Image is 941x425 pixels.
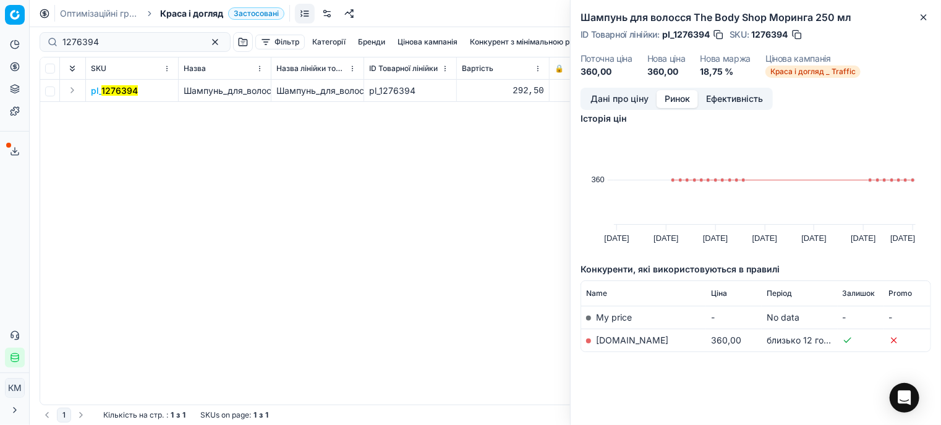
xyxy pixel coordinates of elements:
[5,378,25,398] button: КM
[57,408,71,423] button: 1
[255,35,305,49] button: Фільтр
[228,7,284,20] span: Застосовані
[765,65,861,78] span: Краса і догляд _ Traffic
[103,410,164,420] span: Кількість на стр.
[353,35,390,49] button: Бренди
[253,410,257,420] strong: 1
[765,54,861,63] dt: Цінова кампанія
[259,410,263,420] strong: з
[171,410,174,420] strong: 1
[6,379,24,397] span: КM
[40,408,54,423] button: Go to previous page
[369,64,438,74] span: ID Товарної лінійки
[581,263,931,276] h5: Конкуренти, які використовуються в правилі
[276,85,359,97] div: Шампунь_для_волосся_The_Body_Shop_Моринга_250_мл
[184,85,425,96] span: Шампунь_для_волосся_The_Body_Shop_Моринга_250_мл
[103,410,185,420] div: :
[700,54,751,63] dt: Нова маржа
[596,335,668,345] a: [DOMAIN_NAME]
[581,112,931,125] h5: Історія цін
[40,408,88,423] nav: pagination
[182,410,185,420] strong: 1
[74,408,88,423] button: Go to next page
[465,35,629,49] button: Конкурент з мінімальною ринковою ціною
[581,10,931,25] h2: Шампунь для волосся The Body Shop Моринга 250 мл
[581,54,632,63] dt: Поточна ціна
[730,30,749,39] span: SKU :
[890,383,919,413] div: Open Intercom Messenger
[698,90,771,108] button: Ефективність
[307,35,351,49] button: Категорії
[200,410,251,420] span: SKUs on page :
[60,7,284,20] nav: breadcrumb
[581,65,632,78] dd: 360,00
[462,85,544,97] div: 292,50
[647,65,686,78] dd: 360,00
[662,28,710,41] span: pl_1276394
[184,64,206,74] span: Назва
[596,312,632,322] span: My price
[582,90,657,108] button: Дані про ціну
[101,85,138,96] mark: 1276394
[889,288,913,298] span: Promo
[393,35,462,49] button: Цінова кампанія
[703,234,728,243] text: [DATE]
[711,335,741,345] span: 360,00
[700,65,751,78] dd: 18,75 %
[462,64,493,74] span: Вартість
[752,28,788,41] span: 1276394
[160,7,223,20] span: Краса і догляд
[851,234,875,243] text: [DATE]
[843,288,875,298] span: Залишок
[838,306,884,329] td: -
[762,306,838,329] td: No data
[767,288,792,298] span: Період
[176,410,180,420] strong: з
[62,36,198,48] input: Пошук по SKU або назві
[884,306,930,329] td: -
[706,306,762,329] td: -
[767,335,862,345] span: близько 12 годин тому
[647,54,686,63] dt: Нова ціна
[752,234,777,243] text: [DATE]
[592,175,605,184] text: 360
[91,64,106,74] span: SKU
[581,30,660,39] span: ID Товарної лінійки :
[657,90,698,108] button: Ринок
[586,288,607,298] span: Name
[65,61,80,76] button: Expand all
[890,234,915,243] text: [DATE]
[555,64,564,74] span: 🔒
[711,288,727,298] span: Ціна
[265,410,268,420] strong: 1
[91,85,138,97] span: pl_
[654,234,678,243] text: [DATE]
[276,64,346,74] span: Назва лінійки товарів
[605,234,629,243] text: [DATE]
[65,83,80,98] button: Expand
[802,234,827,243] text: [DATE]
[60,7,139,20] a: Оптимізаційні групи
[160,7,284,20] span: Краса і доглядЗастосовані
[369,85,451,97] div: pl_1276394
[91,85,138,97] button: pl_1276394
